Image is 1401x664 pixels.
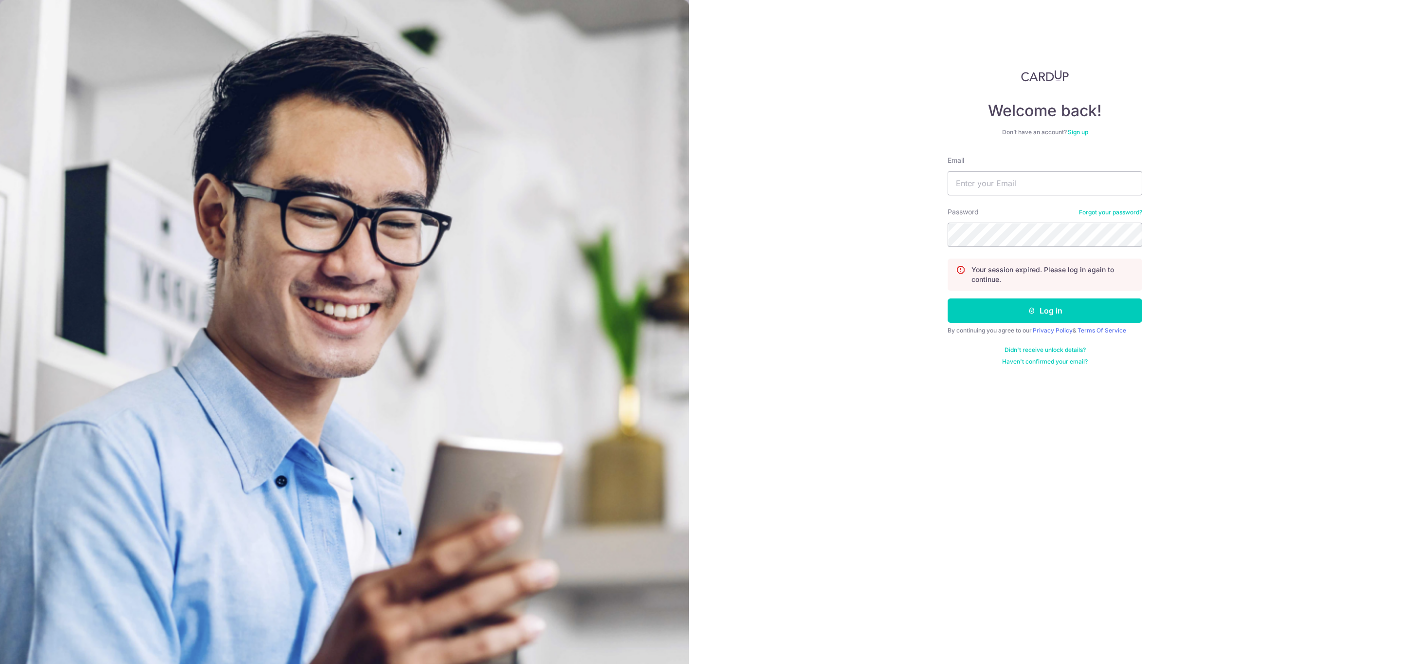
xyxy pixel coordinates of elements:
div: Don’t have an account? [948,128,1142,136]
img: CardUp Logo [1021,70,1069,82]
a: Terms Of Service [1078,327,1126,334]
a: Privacy Policy [1033,327,1073,334]
a: Forgot your password? [1079,209,1142,216]
a: Didn't receive unlock details? [1005,346,1086,354]
h4: Welcome back! [948,101,1142,121]
p: Your session expired. Please log in again to continue. [971,265,1134,284]
a: Sign up [1068,128,1088,136]
a: Haven't confirmed your email? [1002,358,1088,366]
button: Log in [948,298,1142,323]
div: By continuing you agree to our & [948,327,1142,334]
label: Password [948,207,979,217]
label: Email [948,156,964,165]
input: Enter your Email [948,171,1142,195]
